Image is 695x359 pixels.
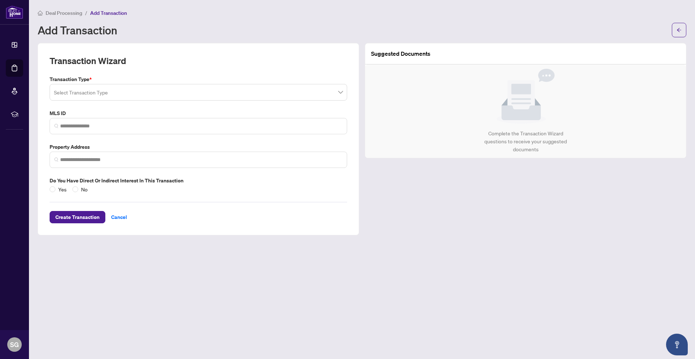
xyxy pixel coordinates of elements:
[111,211,127,223] span: Cancel
[10,339,19,350] span: SG
[55,211,100,223] span: Create Transaction
[38,10,43,16] span: home
[477,130,575,153] div: Complete the Transaction Wizard questions to receive your suggested documents
[50,177,347,185] label: Do you have direct or indirect interest in this transaction
[54,124,59,128] img: search_icon
[677,28,682,33] span: arrow-left
[46,10,82,16] span: Deal Processing
[78,185,90,193] span: No
[50,109,347,117] label: MLS ID
[55,185,69,193] span: Yes
[50,55,126,67] h2: Transaction Wizard
[54,157,59,162] img: search_icon
[105,211,133,223] button: Cancel
[666,334,688,355] button: Open asap
[497,69,555,124] img: Null State Icon
[50,75,347,83] label: Transaction Type
[90,10,127,16] span: Add Transaction
[50,143,347,151] label: Property Address
[371,49,430,58] article: Suggested Documents
[38,24,117,36] h1: Add Transaction
[6,5,23,19] img: logo
[85,9,87,17] li: /
[50,211,105,223] button: Create Transaction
